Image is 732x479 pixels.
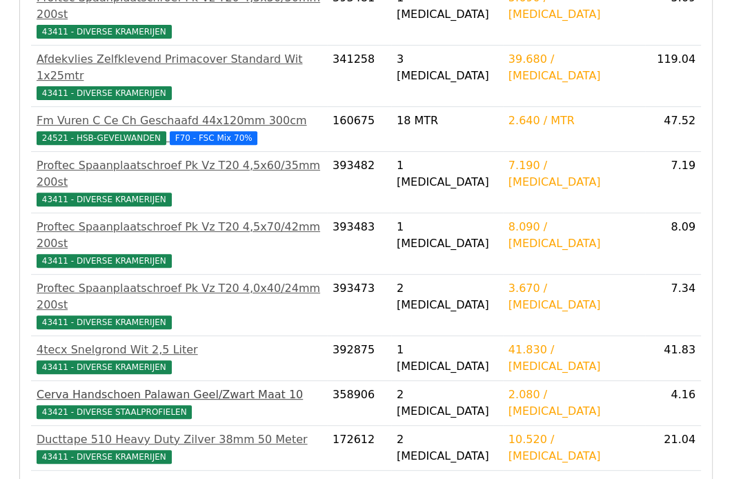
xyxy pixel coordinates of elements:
div: 2 [MEDICAL_DATA] [397,431,497,465]
div: 10.520 / [MEDICAL_DATA] [508,431,640,465]
td: 119.04 [645,46,701,107]
a: Proftec Spaanplaatschroef Pk Vz T20 4,5x60/35mm 200st43411 - DIVERSE KRAMERIJEN [37,157,322,207]
td: 41.83 [645,336,701,381]
div: 18 MTR [397,113,497,129]
div: 1 [MEDICAL_DATA] [397,219,497,252]
div: Afdekvlies Zelfklevend Primacover Standard Wit 1x25mtr [37,51,322,84]
a: 4tecx Snelgrond Wit 2,5 Liter43411 - DIVERSE KRAMERIJEN [37,342,322,375]
span: 43411 - DIVERSE KRAMERIJEN [37,86,172,100]
a: Proftec Spaanplaatschroef Pk Vz T20 4,5x70/42mm 200st43411 - DIVERSE KRAMERIJEN [37,219,322,268]
span: 43411 - DIVERSE KRAMERIJEN [37,25,172,39]
div: 2 [MEDICAL_DATA] [397,387,497,420]
td: 358906 [327,381,391,426]
div: 7.190 / [MEDICAL_DATA] [508,157,640,190]
span: 43411 - DIVERSE KRAMERIJEN [37,193,172,206]
a: Ducttape 510 Heavy Duty Zilver 38mm 50 Meter43411 - DIVERSE KRAMERIJEN [37,431,322,465]
span: 43411 - DIVERSE KRAMERIJEN [37,254,172,268]
div: Proftec Spaanplaatschroef Pk Vz T20 4,5x70/42mm 200st [37,219,322,252]
a: Cerva Handschoen Palawan Geel/Zwart Maat 1043421 - DIVERSE STAALPROFIELEN [37,387,322,420]
a: Proftec Spaanplaatschroef Pk Vz T20 4,0x40/24mm 200st43411 - DIVERSE KRAMERIJEN [37,280,322,330]
span: F70 - FSC Mix 70% [170,131,258,145]
td: 393482 [327,152,391,213]
td: 21.04 [645,426,701,471]
span: 43411 - DIVERSE KRAMERIJEN [37,315,172,329]
td: 172612 [327,426,391,471]
div: 2.080 / [MEDICAL_DATA] [508,387,640,420]
span: 24521 - HSB-GEVELWANDEN [37,131,166,145]
div: 41.830 / [MEDICAL_DATA] [508,342,640,375]
td: 7.34 [645,275,701,336]
div: 2 [MEDICAL_DATA] [397,280,497,313]
td: 7.19 [645,152,701,213]
span: 43411 - DIVERSE KRAMERIJEN [37,360,172,374]
div: Proftec Spaanplaatschroef Pk Vz T20 4,0x40/24mm 200st [37,280,322,313]
td: 47.52 [645,107,701,152]
span: 43411 - DIVERSE KRAMERIJEN [37,450,172,464]
div: 39.680 / [MEDICAL_DATA] [508,51,640,84]
div: 2.640 / MTR [508,113,640,129]
div: 4tecx Snelgrond Wit 2,5 Liter [37,342,322,358]
div: 3.670 / [MEDICAL_DATA] [508,280,640,313]
div: Fm Vuren C Ce Ch Geschaafd 44x120mm 300cm [37,113,322,129]
div: 8.090 / [MEDICAL_DATA] [508,219,640,252]
td: 8.09 [645,213,701,275]
div: 1 [MEDICAL_DATA] [397,342,497,375]
a: Afdekvlies Zelfklevend Primacover Standard Wit 1x25mtr43411 - DIVERSE KRAMERIJEN [37,51,322,101]
td: 393483 [327,213,391,275]
td: 392875 [327,336,391,381]
div: 1 [MEDICAL_DATA] [397,157,497,190]
div: Proftec Spaanplaatschroef Pk Vz T20 4,5x60/35mm 200st [37,157,322,190]
div: 3 [MEDICAL_DATA] [397,51,497,84]
span: 43421 - DIVERSE STAALPROFIELEN [37,405,192,419]
a: Fm Vuren C Ce Ch Geschaafd 44x120mm 300cm24521 - HSB-GEVELWANDEN F70 - FSC Mix 70% [37,113,322,146]
div: Cerva Handschoen Palawan Geel/Zwart Maat 10 [37,387,322,403]
td: 341258 [327,46,391,107]
td: 160675 [327,107,391,152]
td: 4.16 [645,381,701,426]
div: Ducttape 510 Heavy Duty Zilver 38mm 50 Meter [37,431,322,448]
td: 393473 [327,275,391,336]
